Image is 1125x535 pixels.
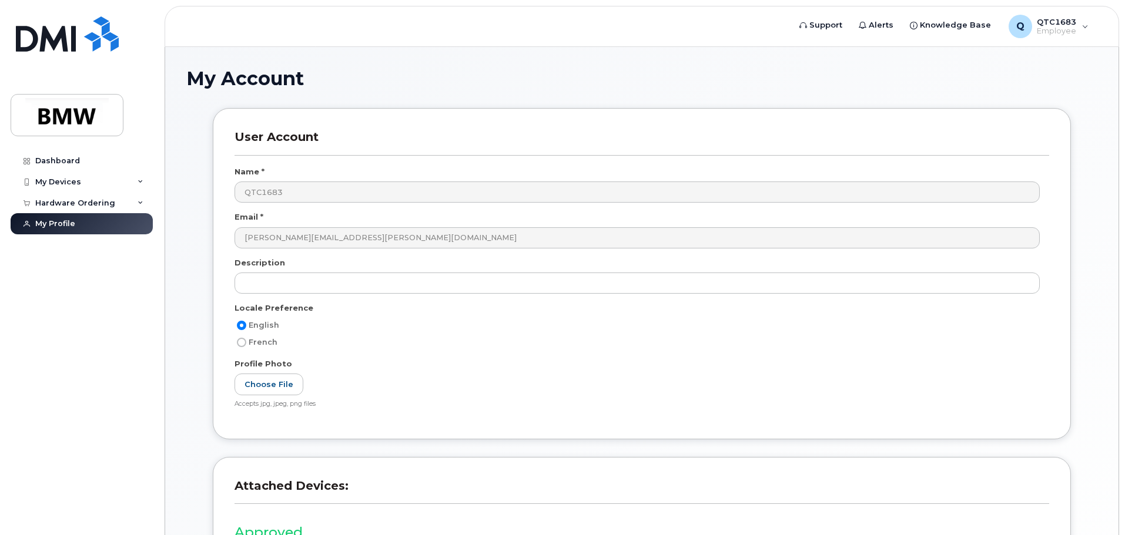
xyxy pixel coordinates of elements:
h3: User Account [235,130,1049,155]
span: French [249,338,277,346]
div: Accepts jpg, jpeg, png files [235,400,1040,409]
label: Description [235,257,285,268]
input: French [237,338,246,347]
input: English [237,321,246,330]
iframe: Messenger Launcher [1074,484,1116,526]
h1: My Account [186,68,1097,89]
span: English [249,321,279,329]
label: Profile Photo [235,358,292,369]
label: Locale Preference [235,302,313,314]
label: Name * [235,166,264,177]
h3: Attached Devices: [235,479,1049,504]
label: Email * [235,211,263,223]
label: Choose File [235,374,303,395]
